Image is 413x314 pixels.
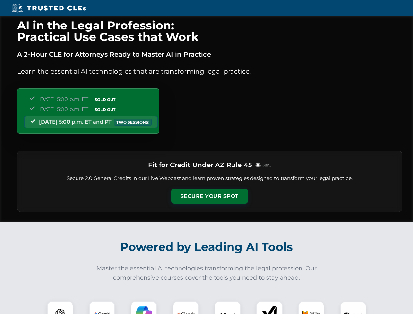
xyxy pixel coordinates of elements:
[17,66,402,77] p: Learn the essential AI technologies that are transforming legal practice.
[25,175,394,182] p: Secure 2.0 General Credits in our Live Webcast and learn proven strategies designed to transform ...
[38,106,88,112] span: [DATE] 5:00 p.m. ET
[26,235,388,258] h2: Powered by Leading AI Tools
[255,162,271,167] img: Logo
[17,49,402,60] p: A 2-Hour CLE for Attorneys Ready to Master AI in Practice
[148,159,252,171] h3: Fit for Credit Under AZ Rule 45
[92,264,321,283] p: Master the essential AI technologies transforming the legal profession. Our comprehensive courses...
[92,106,118,113] span: SOLD OUT
[17,20,402,43] h1: AI in the Legal Profession: Practical Use Cases that Work
[10,3,88,13] img: Trusted CLEs
[38,96,88,102] span: [DATE] 5:00 p.m. ET
[92,96,118,103] span: SOLD OUT
[171,189,248,204] button: Secure Your Spot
